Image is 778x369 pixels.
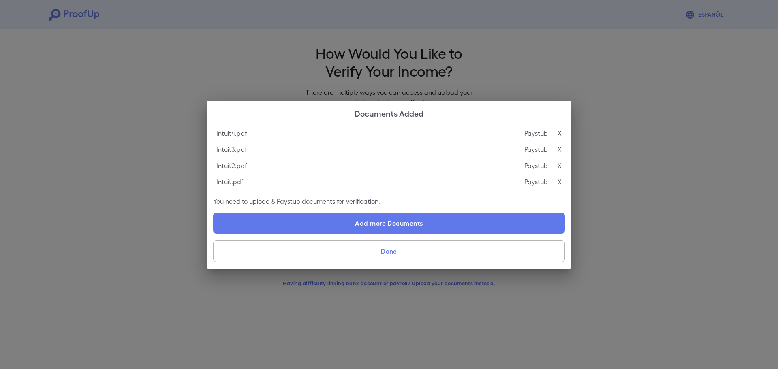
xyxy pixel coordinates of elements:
[524,161,548,171] p: Paystub
[558,177,562,187] p: X
[216,177,243,187] p: Intuit.pdf
[558,145,562,154] p: X
[207,101,571,125] h2: Documents Added
[216,128,247,138] p: Intuit4.pdf
[216,145,247,154] p: Intuit3.pdf
[213,240,565,262] button: Done
[524,177,548,187] p: Paystub
[558,161,562,171] p: X
[213,196,565,206] p: You need to upload 8 Paystub documents for verification.
[558,128,562,138] p: X
[524,145,548,154] p: Paystub
[213,213,565,234] label: Add more Documents
[216,161,247,171] p: Intuit2.pdf
[524,128,548,138] p: Paystub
